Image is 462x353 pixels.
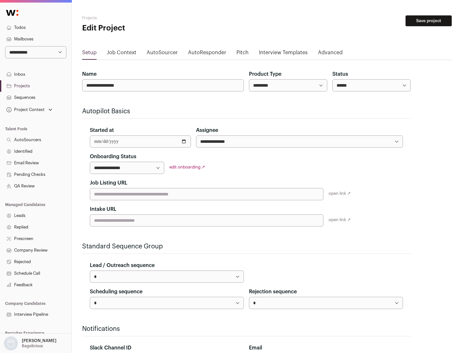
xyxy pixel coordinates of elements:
[406,15,452,26] button: Save project
[82,15,205,21] h2: Projects
[82,242,411,251] h2: Standard Sequence Group
[107,49,136,59] a: Job Context
[169,165,205,169] a: edit onboarding ↗
[196,126,218,134] label: Assignee
[22,338,56,343] p: [PERSON_NAME]
[90,179,127,187] label: Job Listing URL
[3,336,58,350] button: Open dropdown
[82,70,97,78] label: Name
[318,49,343,59] a: Advanced
[22,343,43,349] p: Bagelicious
[259,49,308,59] a: Interview Templates
[5,107,45,112] div: Project Context
[90,205,116,213] label: Intake URL
[90,262,155,269] label: Lead / Outreach sequence
[5,105,54,114] button: Open dropdown
[90,126,114,134] label: Started at
[332,70,348,78] label: Status
[90,153,136,160] label: Onboarding Status
[82,324,411,333] h2: Notifications
[4,336,18,350] img: nopic.png
[249,344,403,352] div: Email
[236,49,249,59] a: Pitch
[249,288,297,296] label: Rejection sequence
[3,6,22,19] img: Wellfound
[90,344,131,352] label: Slack Channel ID
[82,49,97,59] a: Setup
[82,23,205,33] h1: Edit Project
[90,288,142,296] label: Scheduling sequence
[249,70,281,78] label: Product Type
[147,49,178,59] a: AutoSourcer
[188,49,226,59] a: AutoResponder
[82,107,411,116] h2: Autopilot Basics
